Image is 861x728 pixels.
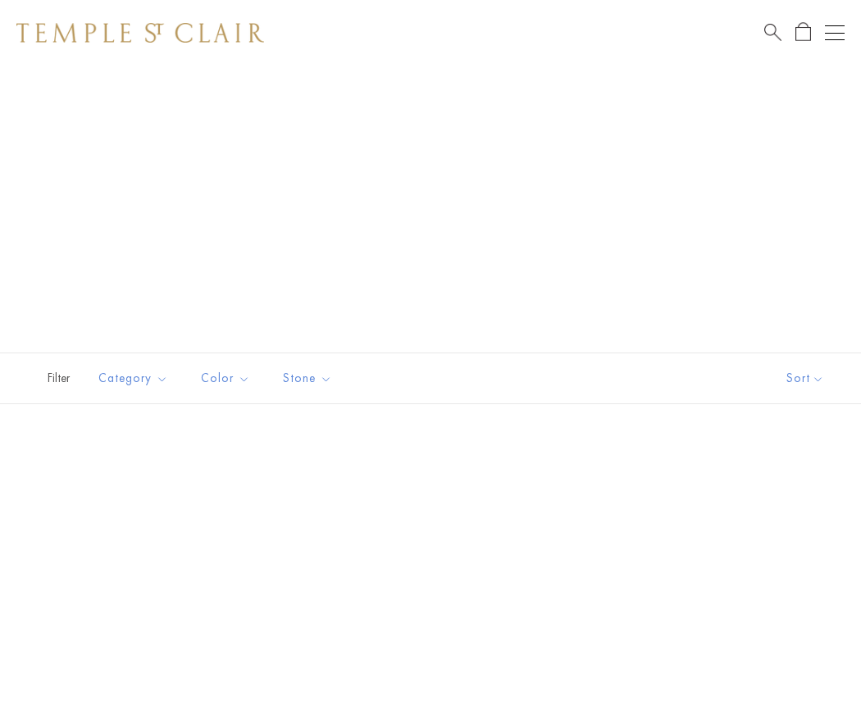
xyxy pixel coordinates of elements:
[90,368,180,389] span: Category
[825,23,845,43] button: Open navigation
[189,360,262,397] button: Color
[86,360,180,397] button: Category
[764,22,781,43] a: Search
[275,368,344,389] span: Stone
[193,368,262,389] span: Color
[271,360,344,397] button: Stone
[749,353,861,403] button: Show sort by
[795,22,811,43] a: Open Shopping Bag
[16,23,264,43] img: Temple St. Clair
